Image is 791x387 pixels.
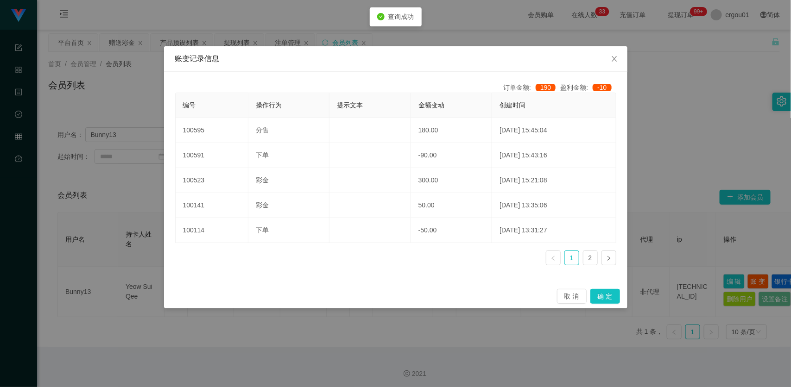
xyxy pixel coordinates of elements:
span: -10 [593,84,611,91]
td: 50.00 [411,193,493,218]
button: Close [601,46,627,72]
a: 1 [565,251,579,265]
i: 图标: close [611,55,618,62]
td: 100141 [176,193,248,218]
span: 查询成功 [388,13,414,20]
button: 确 定 [590,289,620,304]
i: 图标: right [606,256,612,261]
td: 100114 [176,218,248,243]
td: -50.00 [411,218,493,243]
td: [DATE] 13:31:27 [492,218,616,243]
div: 订单金额: [503,83,560,93]
td: 100591 [176,143,248,168]
li: 下一页 [601,250,616,265]
td: 100523 [176,168,248,193]
span: 操作行为 [256,101,282,109]
li: 1 [564,250,579,265]
div: 账变记录信息 [175,54,616,64]
td: 300.00 [411,168,493,193]
span: 金额变动 [418,101,444,109]
li: 上一页 [546,250,561,265]
li: 2 [583,250,598,265]
td: 100595 [176,118,248,143]
span: 190 [536,84,556,91]
a: 2 [583,251,597,265]
td: 彩金 [248,168,330,193]
span: 编号 [183,101,196,109]
td: [DATE] 13:35:06 [492,193,616,218]
td: [DATE] 15:21:08 [492,168,616,193]
td: 分售 [248,118,330,143]
span: 创建时间 [500,101,525,109]
div: 盈利金额: [560,83,616,93]
td: [DATE] 15:43:16 [492,143,616,168]
td: 180.00 [411,118,493,143]
span: 提示文本 [337,101,363,109]
td: -90.00 [411,143,493,168]
i: icon: check-circle [377,13,385,20]
button: 取 消 [557,289,587,304]
i: 图标: left [551,256,556,261]
td: 下单 [248,143,330,168]
td: 彩金 [248,193,330,218]
td: [DATE] 15:45:04 [492,118,616,143]
td: 下单 [248,218,330,243]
